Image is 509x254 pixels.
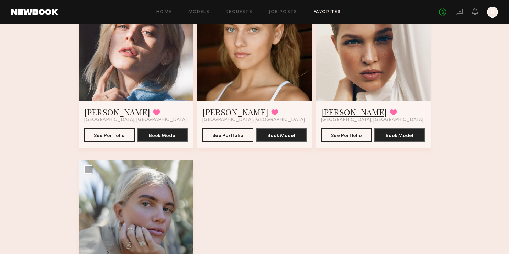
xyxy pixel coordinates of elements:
a: Book Model [256,132,307,138]
a: [PERSON_NAME] [202,106,268,117]
button: See Portfolio [202,128,253,142]
button: Book Model [137,128,188,142]
a: [PERSON_NAME] [84,106,150,117]
span: [GEOGRAPHIC_DATA], [GEOGRAPHIC_DATA] [202,117,305,123]
span: [GEOGRAPHIC_DATA], [GEOGRAPHIC_DATA] [321,117,423,123]
a: R [487,7,498,18]
button: See Portfolio [321,128,372,142]
a: Book Model [137,132,188,138]
a: Models [188,10,209,14]
a: Book Model [374,132,425,138]
button: Book Model [374,128,425,142]
span: [GEOGRAPHIC_DATA], [GEOGRAPHIC_DATA] [84,117,187,123]
button: See Portfolio [84,128,135,142]
a: Job Posts [269,10,297,14]
a: [PERSON_NAME] [321,106,387,117]
a: Home [156,10,172,14]
button: Book Model [256,128,307,142]
a: Requests [226,10,252,14]
a: Favorites [314,10,341,14]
